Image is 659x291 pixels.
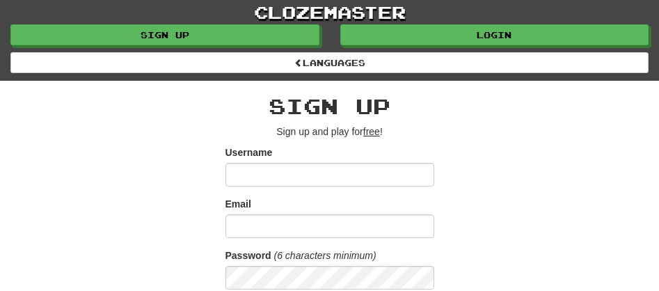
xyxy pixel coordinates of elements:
label: Password [225,249,271,262]
label: Email [225,197,251,211]
a: Sign up [10,24,319,45]
a: Login [340,24,649,45]
u: free [363,126,380,137]
p: Sign up and play for ! [225,125,434,139]
h2: Sign up [225,95,434,118]
label: Username [225,145,273,159]
a: Languages [10,52,649,73]
em: (6 characters minimum) [274,250,376,261]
